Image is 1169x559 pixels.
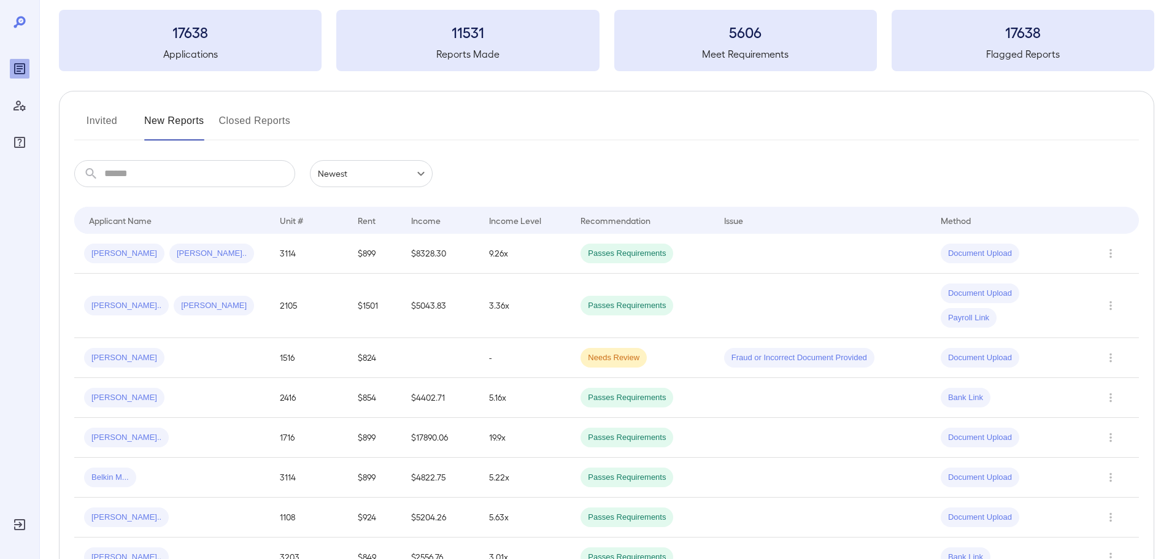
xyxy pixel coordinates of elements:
[270,274,348,338] td: 2105
[10,515,29,534] div: Log Out
[581,213,650,228] div: Recommendation
[581,512,673,523] span: Passes Requirements
[59,22,322,42] h3: 17638
[411,213,441,228] div: Income
[348,274,401,338] td: $1501
[10,59,29,79] div: Reports
[614,22,877,42] h3: 5606
[892,47,1154,61] h5: Flagged Reports
[479,378,571,418] td: 5.16x
[941,352,1019,364] span: Document Upload
[941,512,1019,523] span: Document Upload
[401,274,479,338] td: $5043.83
[941,472,1019,484] span: Document Upload
[1101,296,1121,315] button: Row Actions
[724,352,874,364] span: Fraud or Incorrect Document Provided
[270,338,348,378] td: 1516
[1101,507,1121,527] button: Row Actions
[1101,244,1121,263] button: Row Actions
[270,378,348,418] td: 2416
[941,288,1019,299] span: Document Upload
[479,234,571,274] td: 9.26x
[941,312,997,324] span: Payroll Link
[270,418,348,458] td: 1716
[1101,388,1121,407] button: Row Actions
[479,418,571,458] td: 19.9x
[270,234,348,274] td: 3114
[479,338,571,378] td: -
[10,96,29,115] div: Manage Users
[581,432,673,444] span: Passes Requirements
[892,22,1154,42] h3: 17638
[59,10,1154,71] summary: 17638Applications11531Reports Made5606Meet Requirements17638Flagged Reports
[941,213,971,228] div: Method
[479,498,571,538] td: 5.63x
[270,498,348,538] td: 1108
[401,418,479,458] td: $17890.06
[280,213,303,228] div: Unit #
[348,418,401,458] td: $899
[348,498,401,538] td: $924
[59,47,322,61] h5: Applications
[479,274,571,338] td: 3.36x
[489,213,541,228] div: Income Level
[10,133,29,152] div: FAQ
[84,512,169,523] span: [PERSON_NAME]..
[581,392,673,404] span: Passes Requirements
[310,160,433,187] div: Newest
[581,352,647,364] span: Needs Review
[84,300,169,312] span: [PERSON_NAME]..
[348,234,401,274] td: $899
[219,111,291,141] button: Closed Reports
[84,472,136,484] span: Belkin M...
[581,472,673,484] span: Passes Requirements
[358,213,377,228] div: Rent
[348,378,401,418] td: $854
[336,47,599,61] h5: Reports Made
[348,338,401,378] td: $824
[348,458,401,498] td: $899
[169,248,254,260] span: [PERSON_NAME]..
[581,248,673,260] span: Passes Requirements
[401,234,479,274] td: $8328.30
[144,111,204,141] button: New Reports
[84,392,164,404] span: [PERSON_NAME]
[941,248,1019,260] span: Document Upload
[724,213,744,228] div: Issue
[941,432,1019,444] span: Document Upload
[1101,468,1121,487] button: Row Actions
[581,300,673,312] span: Passes Requirements
[84,248,164,260] span: [PERSON_NAME]
[84,432,169,444] span: [PERSON_NAME]..
[1101,428,1121,447] button: Row Actions
[89,213,152,228] div: Applicant Name
[401,378,479,418] td: $4402.71
[174,300,254,312] span: [PERSON_NAME]
[74,111,129,141] button: Invited
[401,498,479,538] td: $5204.26
[1101,348,1121,368] button: Row Actions
[270,458,348,498] td: 3114
[614,47,877,61] h5: Meet Requirements
[84,352,164,364] span: [PERSON_NAME]
[336,22,599,42] h3: 11531
[401,458,479,498] td: $4822.75
[941,392,990,404] span: Bank Link
[479,458,571,498] td: 5.22x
